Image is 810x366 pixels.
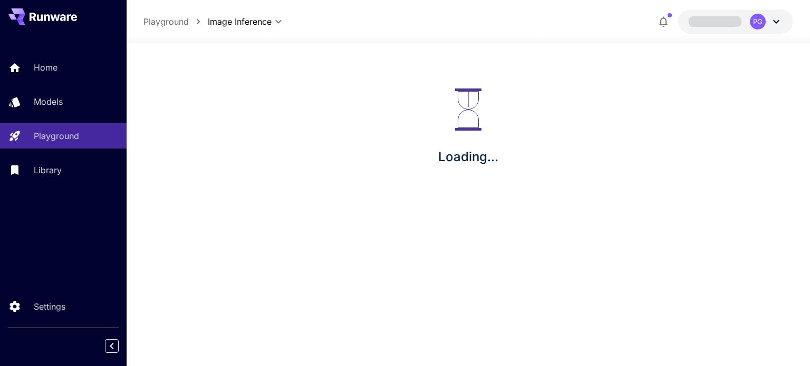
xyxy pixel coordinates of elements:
p: Playground [34,130,79,142]
button: Collapse sidebar [105,339,119,353]
a: Playground [143,15,189,28]
nav: breadcrumb [143,15,208,28]
div: Collapse sidebar [113,337,127,355]
p: Loading... [438,147,498,166]
div: PG [750,14,766,29]
button: PG [678,9,793,34]
p: Settings [34,300,65,313]
span: Image Inference [208,15,272,28]
p: Home [34,61,57,74]
p: Library [34,164,62,176]
p: Models [34,95,63,108]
